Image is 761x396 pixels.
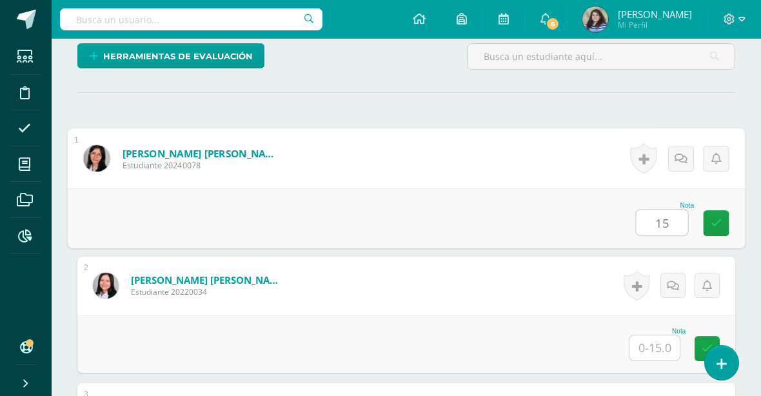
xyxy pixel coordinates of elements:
[131,286,286,297] span: Estudiante 20220034
[637,210,688,235] input: 0-15.0
[468,44,735,69] input: Busca un estudiante aquí...
[93,273,119,299] img: b9ee9be99e8241c430b5230f44c5ce19.png
[77,43,264,68] a: Herramientas de evaluación
[83,145,110,172] img: 3c2ae6a50cb8a85665a4741d1f41845c.png
[123,159,282,171] span: Estudiante 20240078
[546,17,560,31] span: 6
[618,19,692,30] span: Mi Perfil
[629,335,680,361] input: 0-15.0
[629,328,686,335] div: Nota
[131,273,286,286] a: [PERSON_NAME] [PERSON_NAME]
[636,202,695,209] div: Nota
[582,6,608,32] img: f47f080ed555ec597c3842d9c35fccce.png
[618,8,692,21] span: [PERSON_NAME]
[123,146,282,160] a: [PERSON_NAME] [PERSON_NAME]
[103,45,253,68] span: Herramientas de evaluación
[60,8,322,30] input: Busca un usuario...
